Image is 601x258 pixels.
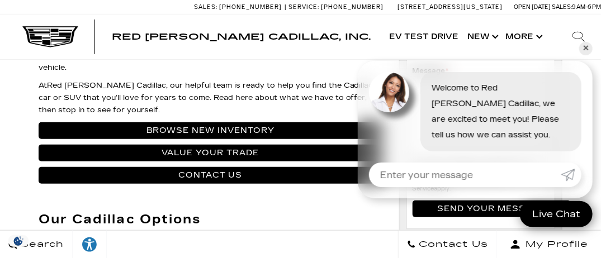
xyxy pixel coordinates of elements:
[463,15,501,59] a: New
[39,145,382,161] a: Value Your Trade
[6,235,31,247] section: Click to Open Cookie Consent Modal
[552,3,572,11] span: Sales:
[413,200,571,217] input: Send your message
[521,236,588,252] span: My Profile
[73,230,107,258] a: Explore your accessibility options
[420,72,581,151] div: Welcome to Red [PERSON_NAME] Cadillac, we are excited to meet you! Please tell us how we can assi...
[321,3,384,11] span: [PHONE_NUMBER]
[497,230,601,258] button: Open user profile menu
[194,4,285,10] a: Sales: [PHONE_NUMBER]
[369,72,409,112] img: Agent profile photo
[39,122,382,139] a: Browse New Inventory
[22,26,78,47] img: Cadillac Dark Logo with Cadillac White Text
[397,3,503,11] a: [STREET_ADDRESS][US_STATE]
[527,208,586,221] span: Live Chat
[501,15,545,59] button: More
[514,3,551,11] span: Open [DATE]
[39,212,202,227] strong: Our Cadillac Options
[385,15,463,59] a: EV Test Drive
[572,3,601,11] span: 9 AM-6 PM
[39,167,382,184] a: Contact Us
[39,79,382,116] p: At , our helpful team is ready to help you find the Cadillac car or SUV that you’ll love for year...
[416,236,488,252] span: Contact Us
[17,236,64,252] span: Search
[520,201,593,227] a: Live Chat
[47,81,166,90] a: Red [PERSON_NAME] Cadillac
[73,236,106,252] div: Explore your accessibility options
[398,230,497,258] a: Contact Us
[285,4,386,10] a: Service: [PHONE_NUMBER]
[6,235,31,247] img: Opt-Out Icon
[288,3,319,11] span: Service:
[194,3,217,11] span: Sales:
[112,32,371,41] a: Red [PERSON_NAME] Cadillac, Inc.
[561,163,581,187] a: Submit
[369,163,561,187] input: Enter your message
[219,3,282,11] span: [PHONE_NUMBER]
[112,31,371,42] span: Red [PERSON_NAME] Cadillac, Inc.
[556,15,601,59] div: Search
